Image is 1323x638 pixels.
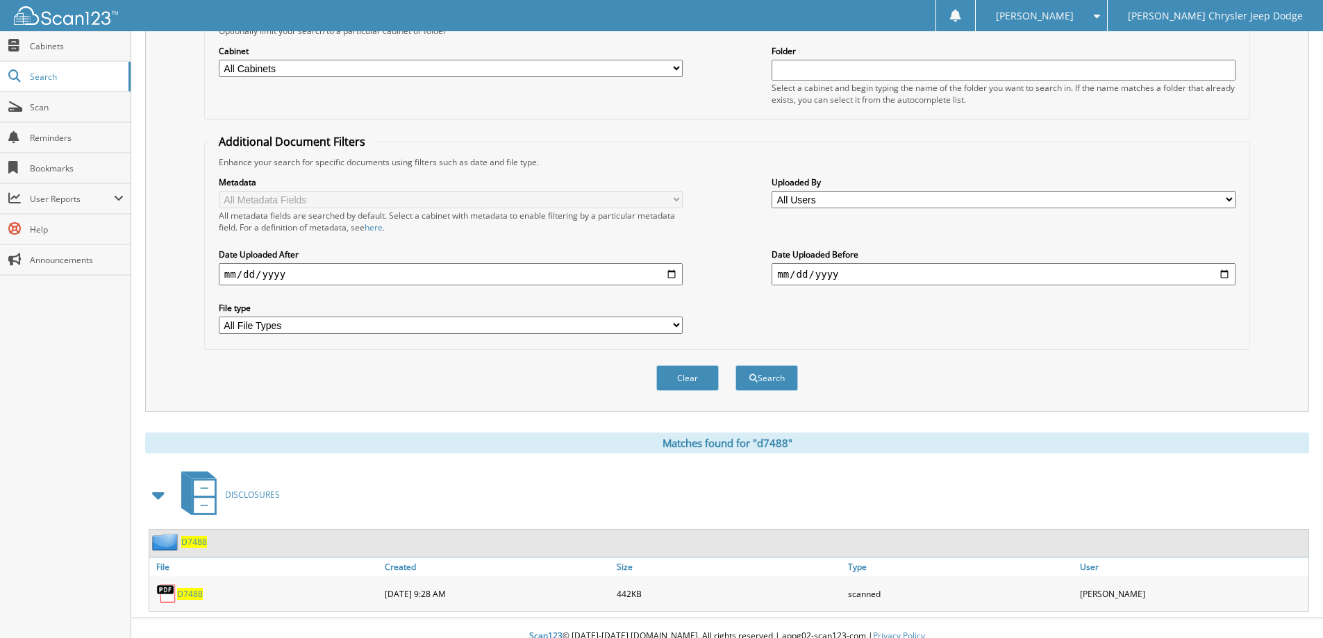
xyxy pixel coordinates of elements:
span: Cabinets [30,40,124,52]
iframe: Chat Widget [1254,571,1323,638]
span: Scan [30,101,124,113]
a: D7488 [181,536,207,548]
a: DISCLOSURES [173,467,280,522]
label: Folder [772,45,1235,57]
span: Announcements [30,254,124,266]
label: File type [219,302,683,314]
a: File [149,557,381,576]
span: Bookmarks [30,162,124,174]
label: Date Uploaded Before [772,249,1235,260]
label: Uploaded By [772,176,1235,188]
div: Select a cabinet and begin typing the name of the folder you want to search in. If the name match... [772,82,1235,106]
div: Enhance your search for specific documents using filters such as date and file type. [212,156,1242,168]
img: PDF.png [156,583,177,604]
span: Help [30,224,124,235]
img: scan123-logo-white.svg [14,6,118,25]
button: Clear [656,365,719,391]
div: 442KB [613,580,845,607]
div: scanned [844,580,1076,607]
span: [PERSON_NAME] [996,12,1074,20]
a: User [1076,557,1308,576]
div: All metadata fields are searched by default. Select a cabinet with metadata to enable filtering b... [219,210,683,233]
legend: Additional Document Filters [212,134,372,149]
a: Created [381,557,613,576]
div: [DATE] 9:28 AM [381,580,613,607]
span: Search [30,71,122,83]
input: start [219,263,683,285]
div: Matches found for "d7488" [145,433,1309,453]
span: DISCLOSURES [225,489,280,501]
label: Cabinet [219,45,683,57]
span: User Reports [30,193,114,205]
a: D7488 [177,588,203,600]
div: [PERSON_NAME] [1076,580,1308,607]
a: Size [613,557,845,576]
a: here [365,221,383,233]
label: Date Uploaded After [219,249,683,260]
img: folder2.png [152,533,181,551]
a: Type [844,557,1076,576]
span: Reminders [30,132,124,144]
span: [PERSON_NAME] Chrysler Jeep Dodge [1128,12,1303,20]
button: Search [735,365,798,391]
label: Metadata [219,176,683,188]
input: end [772,263,1235,285]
